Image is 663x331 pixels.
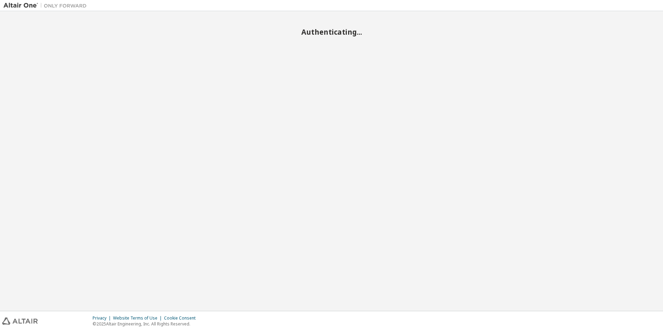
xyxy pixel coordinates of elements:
h2: Authenticating... [3,27,660,36]
div: Website Terms of Use [113,315,164,321]
div: Cookie Consent [164,315,200,321]
img: altair_logo.svg [2,317,38,325]
div: Privacy [93,315,113,321]
img: Altair One [3,2,90,9]
p: © 2025 Altair Engineering, Inc. All Rights Reserved. [93,321,200,327]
